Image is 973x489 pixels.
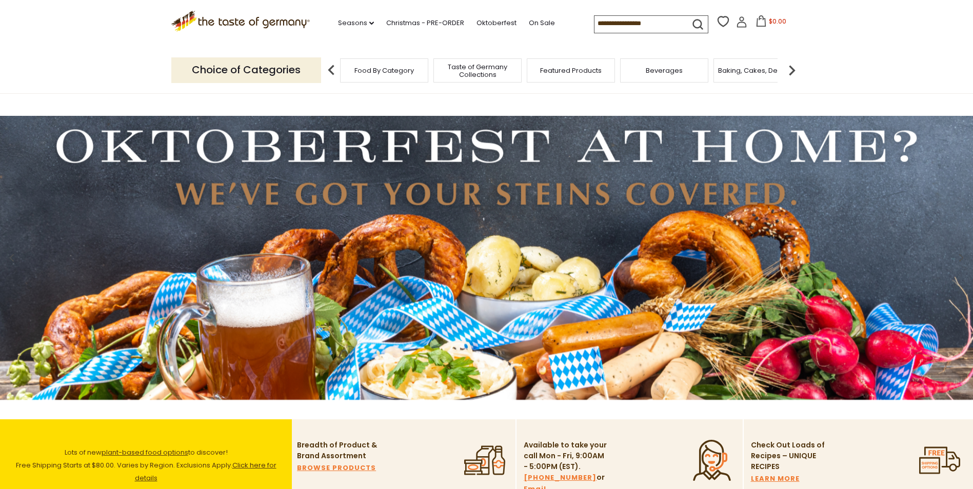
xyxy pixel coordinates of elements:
p: Choice of Categories [171,57,321,83]
button: $0.00 [749,15,793,31]
a: BROWSE PRODUCTS [297,462,376,474]
p: Check Out Loads of Recipes – UNIQUE RECIPES [751,440,825,472]
a: [PHONE_NUMBER] [524,472,597,483]
a: plant-based food options [102,447,188,457]
a: LEARN MORE [751,473,800,484]
span: $0.00 [769,17,786,26]
span: Lots of new to discover! Free Shipping Starts at $80.00. Varies by Region. Exclusions Apply. [16,447,276,483]
a: Baking, Cakes, Desserts [718,67,798,74]
img: previous arrow [321,60,342,80]
a: Food By Category [354,67,414,74]
a: Christmas - PRE-ORDER [386,17,464,29]
img: next arrow [782,60,802,80]
a: Taste of Germany Collections [436,63,519,78]
a: Seasons [338,17,374,29]
a: Featured Products [540,67,602,74]
a: Beverages [646,67,683,74]
p: Breadth of Product & Brand Assortment [297,440,382,461]
a: Oktoberfest [476,17,517,29]
a: On Sale [529,17,555,29]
